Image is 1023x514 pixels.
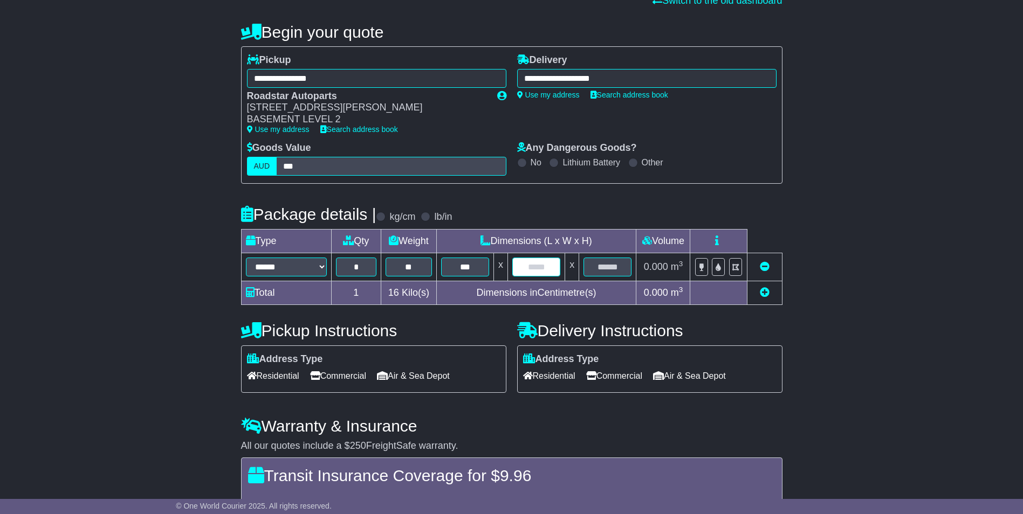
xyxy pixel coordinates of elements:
[500,467,531,484] span: 9.96
[531,157,541,168] label: No
[320,125,398,134] a: Search address book
[644,261,668,272] span: 0.000
[241,229,331,253] td: Type
[679,286,683,294] sup: 3
[241,322,506,339] h4: Pickup Instructions
[248,467,775,484] h4: Transit Insurance Coverage for $
[436,229,636,253] td: Dimensions (L x W x H)
[381,281,437,304] td: Kilo(s)
[241,23,782,41] h4: Begin your quote
[247,367,299,384] span: Residential
[636,229,690,253] td: Volume
[434,211,452,223] label: lb/in
[247,114,486,126] div: BASEMENT LEVEL 2
[388,287,399,298] span: 16
[176,502,332,510] span: © One World Courier 2025. All rights reserved.
[517,142,637,154] label: Any Dangerous Goods?
[331,281,381,304] td: 1
[241,440,782,452] div: All our quotes include a $ FreightSafe warranty.
[247,54,291,66] label: Pickup
[436,281,636,304] td: Dimensions in Centimetre(s)
[350,440,366,451] span: 250
[493,253,507,281] td: x
[247,142,311,154] label: Goods Value
[377,367,450,384] span: Air & Sea Depot
[517,54,567,66] label: Delivery
[247,102,486,114] div: [STREET_ADDRESS][PERSON_NAME]
[760,261,770,272] a: Remove this item
[389,211,415,223] label: kg/cm
[241,281,331,304] td: Total
[247,157,277,176] label: AUD
[517,322,782,339] h4: Delivery Instructions
[517,91,580,99] a: Use my address
[241,205,376,223] h4: Package details |
[642,157,663,168] label: Other
[562,157,620,168] label: Lithium Battery
[331,229,381,253] td: Qty
[247,125,310,134] a: Use my address
[591,91,668,99] a: Search address book
[671,287,683,298] span: m
[523,353,599,365] label: Address Type
[644,287,668,298] span: 0.000
[523,367,575,384] span: Residential
[586,367,642,384] span: Commercial
[241,417,782,435] h4: Warranty & Insurance
[565,253,579,281] td: x
[760,287,770,298] a: Add new item
[381,229,437,253] td: Weight
[247,353,323,365] label: Address Type
[671,261,683,272] span: m
[679,260,683,268] sup: 3
[247,91,486,102] div: Roadstar Autoparts
[310,367,366,384] span: Commercial
[653,367,726,384] span: Air & Sea Depot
